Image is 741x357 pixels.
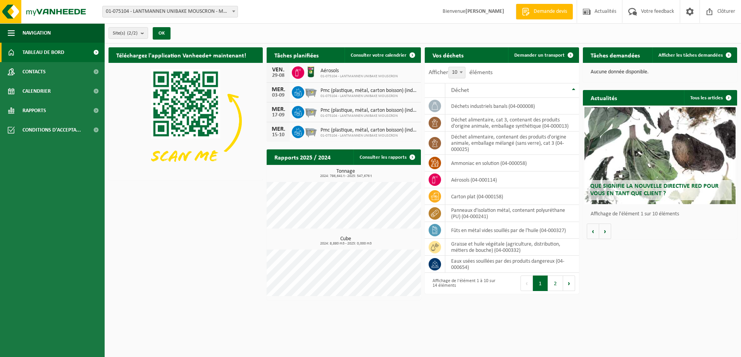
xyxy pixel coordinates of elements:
[271,113,286,118] div: 17-09
[321,127,417,133] span: Pmc (plastique, métal, carton boisson) (industriel)
[153,27,171,40] button: OK
[445,172,579,188] td: aérosols (04-000114)
[321,94,417,99] span: 01-075104 - LANTMANNEN UNIBAKE MOUSCRON
[271,242,421,246] span: 2024: 8,880 m3 - 2025: 0,000 m3
[445,98,579,114] td: déchets industriels banals (04-000008)
[425,47,471,62] h2: Vos déchets
[321,88,417,94] span: Pmc (plastique, métal, carton boisson) (industriel)
[267,149,338,165] h2: Rapports 2025 / 2024
[591,69,729,75] p: Aucune donnée disponible.
[508,47,578,63] a: Demander un transport
[590,183,719,197] span: Que signifie la nouvelle directive RED pour vous en tant que client ?
[271,126,286,132] div: MER.
[127,31,138,36] count: (2/2)
[271,93,286,98] div: 03-09
[321,114,417,118] span: 01-075104 - LANTMANNEN UNIBAKE MOUSCRON
[321,74,398,79] span: 01-075104 - LANTMANNEN UNIBAKE MOUSCRON
[22,120,81,140] span: Conditions d'accepta...
[102,6,238,17] span: 01-075104 - LANTMANNEN UNIBAKE MOUSCRON - MOUSCRON
[271,106,286,113] div: MER.
[514,53,565,58] span: Demander un transport
[321,107,417,114] span: Pmc (plastique, métal, carton boisson) (industriel)
[429,275,498,292] div: Affichage de l'élément 1 à 10 sur 14 éléments
[583,90,625,105] h2: Actualités
[584,107,736,204] a: Que signifie la nouvelle directive RED pour vous en tant que client ?
[445,256,579,273] td: eaux usées souillées par des produits dangereux (04-000654)
[353,149,420,165] a: Consulter les rapports
[451,87,469,94] span: Déchet
[587,224,599,239] button: Vorige
[22,81,51,101] span: Calendrier
[351,53,407,58] span: Consulter votre calendrier
[445,205,579,222] td: panneaux d'isolation métal, contenant polyuréthane (PU) (04-000241)
[532,8,569,16] span: Demande devis
[445,222,579,239] td: fûts en métal vides souillés par de l'huile (04-000327)
[304,65,317,78] img: PB-OT-0200-MET-00-03
[321,68,398,74] span: Aérosols
[304,125,317,138] img: WB-2500-GAL-GY-01
[321,133,417,138] span: 01-075104 - LANTMANNEN UNIBAKE MOUSCRON
[304,105,317,118] img: WB-2500-GAL-GY-01
[109,47,254,62] h2: Téléchargez l'application Vanheede+ maintenant!
[449,67,465,78] span: 10
[109,27,148,39] button: Site(s)(2/2)
[345,47,420,63] a: Consulter votre calendrier
[658,53,723,58] span: Afficher les tâches demandées
[22,62,46,81] span: Contacts
[22,23,51,43] span: Navigation
[520,276,533,291] button: Previous
[445,239,579,256] td: graisse et huile végétale (agriculture, distribution, métiers de bouche) (04-000332)
[429,69,493,76] label: Afficher éléments
[445,132,579,155] td: déchet alimentaire, contenant des produits d'origine animale, emballage mélangé (sans verre), cat...
[271,169,421,178] h3: Tonnage
[271,174,421,178] span: 2024: 786,641 t - 2025: 547,676 t
[465,9,504,14] strong: [PERSON_NAME]
[267,47,326,62] h2: Tâches planifiées
[599,224,611,239] button: Volgende
[652,47,736,63] a: Afficher les tâches demandées
[271,236,421,246] h3: Cube
[448,67,465,78] span: 10
[271,87,286,93] div: MER.
[103,6,238,17] span: 01-075104 - LANTMANNEN UNIBAKE MOUSCRON - MOUSCRON
[271,132,286,138] div: 15-10
[22,101,46,120] span: Rapports
[22,43,64,62] span: Tableau de bord
[548,276,563,291] button: 2
[271,73,286,78] div: 29-08
[109,63,263,179] img: Download de VHEPlus App
[304,85,317,98] img: WB-2500-GAL-GY-01
[563,276,575,291] button: Next
[591,211,733,217] p: Affichage de l'élément 1 sur 10 éléments
[533,276,548,291] button: 1
[516,4,573,19] a: Demande devis
[583,47,648,62] h2: Tâches demandées
[113,28,138,39] span: Site(s)
[445,155,579,172] td: Ammoniac en solution (04-000058)
[271,67,286,73] div: VEN.
[445,114,579,132] td: déchet alimentaire, cat 3, contenant des produits d'origine animale, emballage synthétique (04-00...
[684,90,736,106] a: Tous les articles
[445,188,579,205] td: carton plat (04-000158)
